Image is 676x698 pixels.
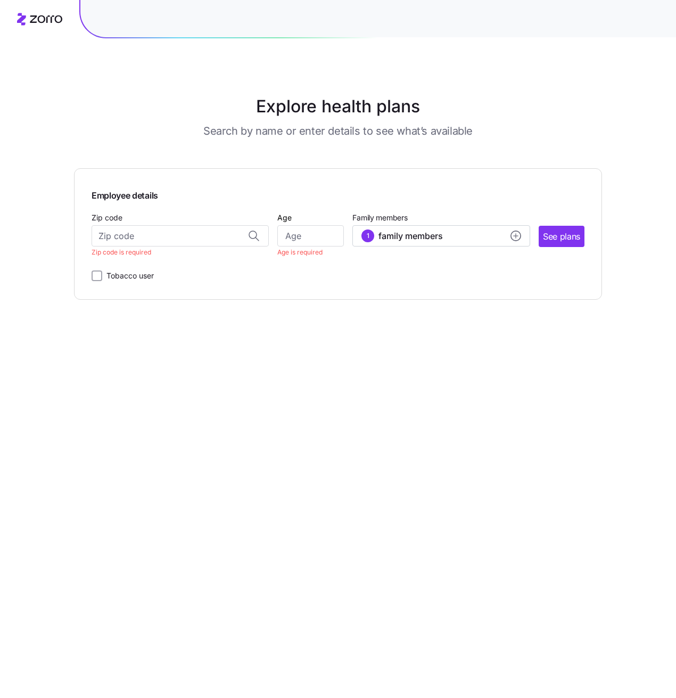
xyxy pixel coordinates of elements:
h1: Explore health plans [101,94,576,119]
span: family members [378,229,443,242]
button: 1family membersadd icon [352,225,530,247]
h3: Search by name or enter details to see what’s available [203,124,473,138]
svg: add icon [510,231,521,241]
input: Age [277,225,344,247]
span: See plans [543,230,580,243]
span: Employee details [92,186,158,202]
div: 1 [361,229,374,242]
input: Zip code [92,225,269,247]
label: Zip code [92,212,122,224]
p: Zip code is required [92,249,269,256]
label: Tobacco user [102,269,154,282]
label: Age [277,212,292,224]
span: Family members [352,212,530,223]
p: Age is required [277,249,344,256]
button: See plans [539,226,584,247]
